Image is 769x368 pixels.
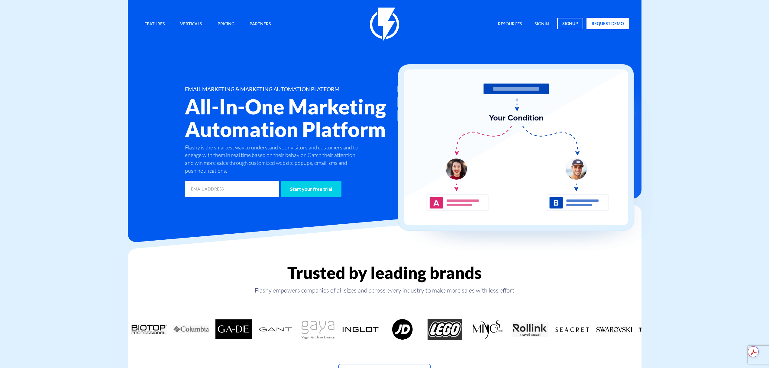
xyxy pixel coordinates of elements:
[128,319,170,340] div: 2 / 18
[493,18,527,31] a: Resources
[128,286,641,295] p: Flashy empowers companies of all sizes and across every industry to make more sales with less effort
[297,319,339,340] div: 6 / 18
[140,18,170,31] a: Features
[593,319,635,340] div: 13 / 18
[185,86,421,92] h1: EMAIL MARKETING & MARKETING AUTOMATION PLATFORM
[586,18,629,29] a: request demo
[213,18,239,31] a: Pricing
[635,319,678,340] div: 14 / 18
[245,18,276,31] a: Partners
[185,181,279,197] input: EMAIL ADDRESS
[281,181,341,197] input: Start your free trial
[382,319,424,340] div: 8 / 18
[551,319,593,340] div: 12 / 18
[255,319,297,340] div: 5 / 18
[557,18,583,29] a: signup
[466,319,509,340] div: 10 / 18
[509,319,551,340] div: 11 / 18
[170,319,212,340] div: 3 / 18
[339,319,382,340] div: 7 / 18
[424,319,466,340] div: 9 / 18
[185,95,421,141] h2: All-In-One Marketing Automation Platform
[128,264,641,282] h2: Trusted by leading brands
[530,18,554,31] a: signin
[212,319,255,340] div: 4 / 18
[176,18,207,31] a: Verticals
[185,144,360,175] p: Flashy is the smartest way to understand your visitors and customers and to engage with them in r...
